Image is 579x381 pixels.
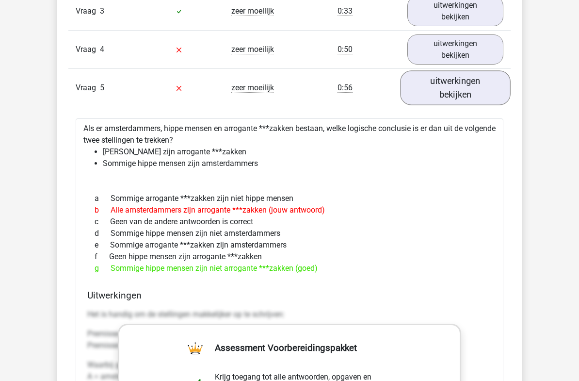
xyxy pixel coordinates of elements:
span: g [95,263,111,274]
div: Sommige arrogante ***zakken zijn amsterdammers [87,239,492,251]
span: Vraag [76,44,100,55]
span: zeer moeilijk [231,83,274,93]
p: Premisse 1: Geen A zijn B Premisse 2: Sommige C zijn A [87,328,492,351]
div: Sommige hippe mensen zijn niet amsterdammers [87,228,492,239]
span: c [95,216,110,228]
span: zeer moeilijk [231,6,274,16]
span: a [95,193,111,204]
span: Vraag [76,82,100,94]
span: 0:50 [338,45,353,54]
a: uitwerkingen bekijken [407,34,503,65]
li: Sommige hippe mensen zijn amsterdammers [103,158,496,169]
span: 0:33 [338,6,353,16]
span: f [95,251,109,263]
span: 0:56 [338,83,353,93]
span: e [95,239,110,251]
span: 4 [100,45,104,54]
span: b [95,204,111,216]
span: 5 [100,83,104,92]
div: Geen hippe mensen zijn arrogante ***zakken [87,251,492,263]
div: Alle amsterdammers zijn arrogante ***zakken (jouw antwoord) [87,204,492,216]
div: Geen van de andere antwoorden is correct [87,216,492,228]
li: [PERSON_NAME] zijn arrogante ***zakken [103,146,496,158]
div: Sommige arrogante ***zakken zijn niet hippe mensen [87,193,492,204]
span: d [95,228,111,239]
span: zeer moeilijk [231,45,274,54]
div: Sommige hippe mensen zijn niet arrogante ***zakken (goed) [87,263,492,274]
h4: Uitwerkingen [87,290,492,301]
span: Vraag [76,5,100,17]
a: uitwerkingen bekijken [400,71,511,105]
p: Het is handig om de stellingen makkelijker op te schrijven: [87,309,492,320]
span: 3 [100,6,104,16]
